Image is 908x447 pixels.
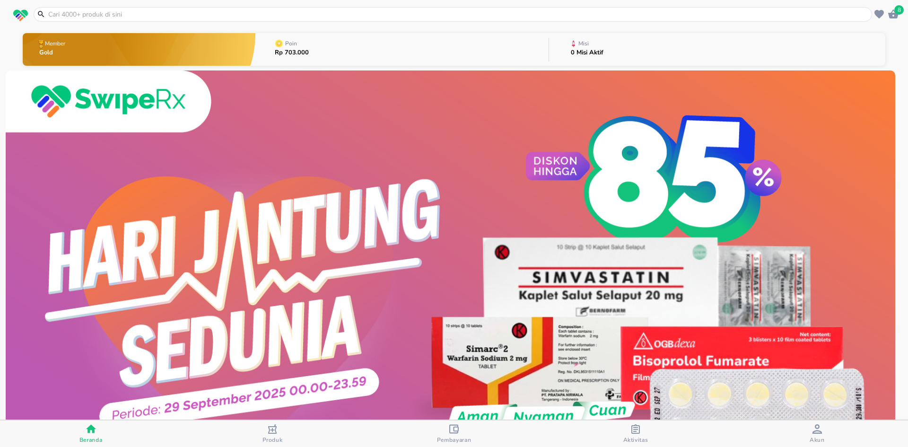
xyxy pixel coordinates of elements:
button: Pembayaran [363,421,545,447]
span: Aktivitas [623,436,648,444]
p: Misi [578,41,589,46]
p: Member [45,41,65,46]
input: Cari 4000+ produk di sini [47,9,870,19]
img: logo_swiperx_s.bd005f3b.svg [13,9,28,22]
button: MemberGold [23,31,255,68]
p: Poin [285,41,297,46]
span: Produk [262,436,283,444]
span: Pembayaran [437,436,471,444]
span: Akun [810,436,825,444]
button: Produk [182,421,363,447]
span: Beranda [79,436,103,444]
button: 8 [886,7,900,21]
button: Misi0 Misi Aktif [549,31,885,68]
button: PoinRp 703.000 [255,31,549,68]
p: Rp 703.000 [275,50,309,56]
p: Gold [39,50,67,56]
p: 0 Misi Aktif [571,50,603,56]
button: Aktivitas [545,421,726,447]
button: Akun [726,421,908,447]
span: 8 [894,5,904,15]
